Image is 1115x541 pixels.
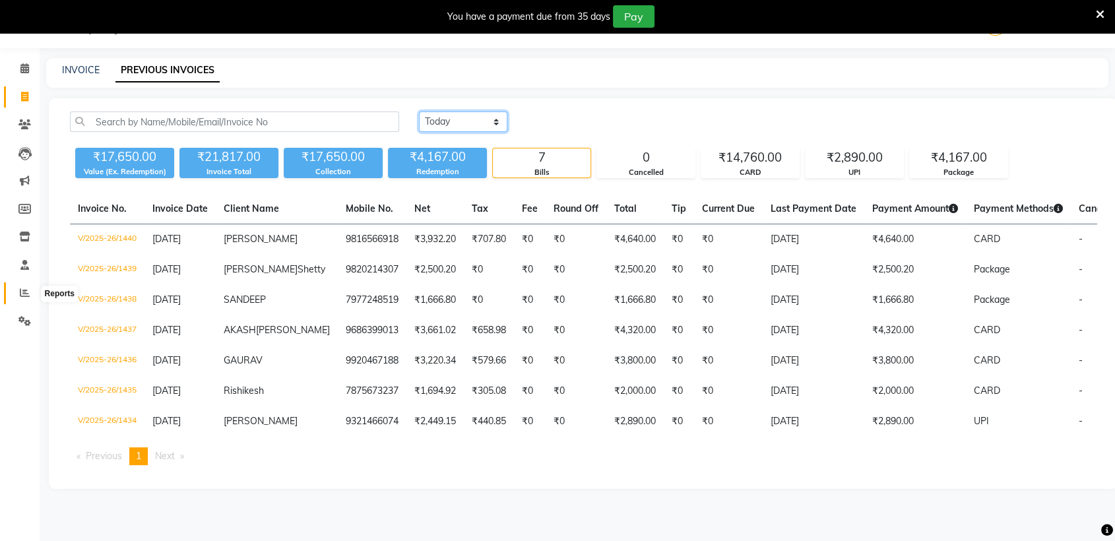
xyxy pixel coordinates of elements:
span: Fee [522,203,538,214]
span: Package [974,263,1010,275]
td: ₹3,800.00 [606,346,664,376]
div: ₹2,890.00 [806,148,903,167]
td: ₹4,640.00 [864,224,966,255]
td: ₹2,449.15 [406,406,464,437]
td: ₹0 [514,376,546,406]
td: V/2025-26/1439 [70,255,144,285]
td: ₹2,000.00 [606,376,664,406]
td: ₹0 [546,224,606,255]
td: ₹305.08 [464,376,514,406]
td: 7875673237 [338,376,406,406]
div: ₹14,760.00 [701,148,799,167]
td: ₹579.66 [464,346,514,376]
td: 9820214307 [338,255,406,285]
td: ₹3,932.20 [406,224,464,255]
div: UPI [806,167,903,178]
div: ₹4,167.00 [388,148,487,166]
span: - [1079,263,1083,275]
span: 1 [136,450,141,462]
span: Last Payment Date [771,203,856,214]
td: 7977248519 [338,285,406,315]
span: - [1079,385,1083,397]
td: [DATE] [763,315,864,346]
td: [DATE] [763,406,864,437]
td: ₹3,800.00 [864,346,966,376]
span: - [1079,233,1083,245]
span: Total [614,203,637,214]
div: Redemption [388,166,487,177]
td: ₹0 [546,285,606,315]
div: Bills [493,167,590,178]
td: ₹0 [464,285,514,315]
td: ₹0 [664,255,694,285]
div: 0 [597,148,695,167]
div: 7 [493,148,590,167]
div: ₹17,650.00 [75,148,174,166]
a: INVOICE [62,64,100,76]
span: [DATE] [152,385,181,397]
span: Payment Amount [872,203,958,214]
td: [DATE] [763,255,864,285]
span: [DATE] [152,263,181,275]
span: Payment Methods [974,203,1063,214]
td: ₹0 [694,255,763,285]
span: Current Due [702,203,755,214]
td: ₹0 [514,406,546,437]
td: V/2025-26/1440 [70,224,144,255]
td: ₹2,890.00 [606,406,664,437]
td: ₹0 [514,346,546,376]
span: - [1079,415,1083,427]
span: Previous [86,450,122,462]
td: ₹658.98 [464,315,514,346]
td: ₹0 [664,346,694,376]
span: Package [974,294,1010,305]
td: ₹0 [514,224,546,255]
td: ₹440.85 [464,406,514,437]
span: [PERSON_NAME] [256,324,330,336]
td: ₹0 [664,406,694,437]
span: Rishikesh [224,385,264,397]
span: CARD [974,354,1000,366]
td: 9816566918 [338,224,406,255]
td: ₹4,640.00 [606,224,664,255]
td: ₹0 [694,315,763,346]
span: Invoice No. [78,203,127,214]
td: ₹0 [514,285,546,315]
td: ₹0 [664,376,694,406]
span: [PERSON_NAME] [224,263,298,275]
td: ₹0 [546,255,606,285]
span: - [1079,294,1083,305]
span: [PERSON_NAME] [224,233,298,245]
span: Client Name [224,203,279,214]
button: Pay [613,5,654,28]
td: ₹0 [514,315,546,346]
span: Mobile No. [346,203,393,214]
div: ₹17,650.00 [284,148,383,166]
span: Shetty [298,263,325,275]
td: ₹0 [664,285,694,315]
td: V/2025-26/1435 [70,376,144,406]
td: ₹1,666.80 [864,285,966,315]
td: ₹0 [546,346,606,376]
td: ₹0 [664,315,694,346]
td: V/2025-26/1434 [70,406,144,437]
td: ₹0 [514,255,546,285]
td: ₹0 [694,406,763,437]
td: ₹0 [694,376,763,406]
td: V/2025-26/1438 [70,285,144,315]
td: ₹1,666.80 [406,285,464,315]
td: V/2025-26/1437 [70,315,144,346]
td: 9686399013 [338,315,406,346]
span: UPI [974,415,989,427]
span: Invoice Date [152,203,208,214]
span: [DATE] [152,233,181,245]
span: CARD [974,385,1000,397]
td: [DATE] [763,376,864,406]
span: GAURAV [224,354,263,366]
td: ₹1,666.80 [606,285,664,315]
span: Net [414,203,430,214]
span: [PERSON_NAME] [224,415,298,427]
span: - [1079,354,1083,366]
div: You have a payment due from 35 days [447,10,610,24]
td: ₹4,320.00 [864,315,966,346]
